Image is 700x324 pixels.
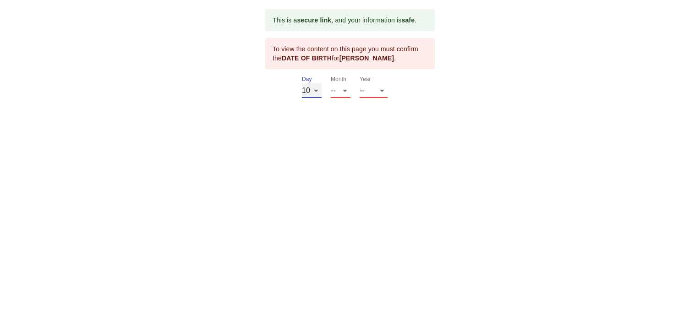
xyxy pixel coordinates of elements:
[401,16,415,24] b: safe
[302,77,312,82] label: Day
[339,54,394,62] b: [PERSON_NAME]
[360,77,371,82] label: Year
[331,77,346,82] label: Month
[297,16,331,24] b: secure link
[273,41,427,66] div: To view the content on this page you must confirm the for .
[273,12,416,28] div: This is a , and your information is .
[282,54,332,62] b: DATE OF BIRTH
